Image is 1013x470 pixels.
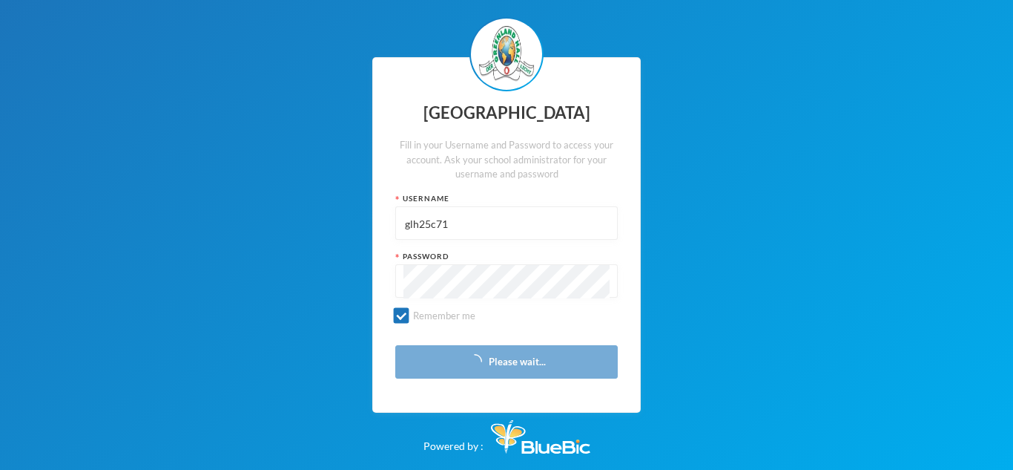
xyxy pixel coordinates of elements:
img: Bluebic [491,420,590,454]
div: Username [395,193,618,204]
span: Remember me [407,310,481,322]
button: Please wait... [395,345,618,379]
div: Password [395,251,618,262]
div: Fill in your Username and Password to access your account. Ask your school administrator for your... [395,138,618,182]
div: Powered by : [423,413,590,454]
div: [GEOGRAPHIC_DATA] [395,99,618,128]
i: icon: loading [467,354,482,369]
